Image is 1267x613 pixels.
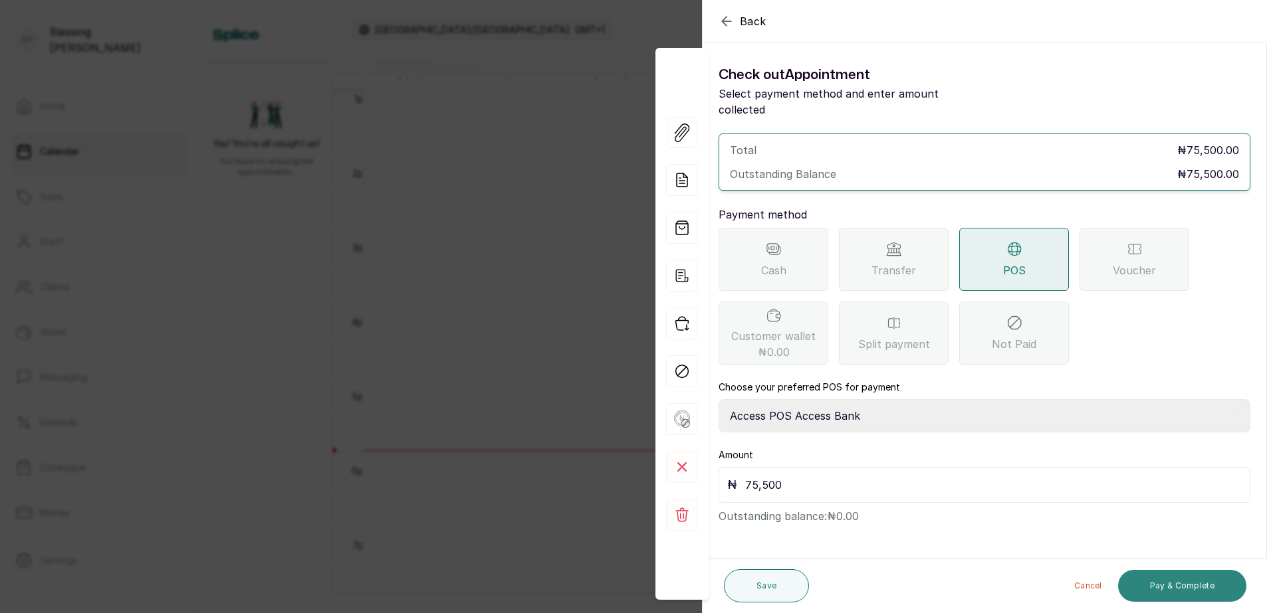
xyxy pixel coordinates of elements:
[1064,570,1113,602] button: Cancel
[745,476,1242,494] input: 20,000
[1177,142,1239,158] p: ₦75,500.00
[719,13,766,29] button: Back
[730,166,836,182] p: Outstanding Balance
[727,476,737,494] p: ₦
[871,262,916,278] span: Transfer
[1113,262,1156,278] span: Voucher
[761,262,786,278] span: Cash
[719,64,984,86] h1: Check out Appointment
[730,142,756,158] p: Total
[1118,570,1246,602] button: Pay & Complete
[1003,262,1026,278] span: POS
[731,328,816,360] span: Customer wallet
[740,13,766,29] span: Back
[719,381,900,394] label: Choose your preferred POS for payment
[1177,166,1239,182] p: ₦75,500.00
[719,86,984,118] p: Select payment method and enter amount collected
[719,503,1250,524] p: Outstanding balance: ₦0.00
[719,448,753,462] label: Amount
[719,207,1250,222] p: Payment method
[858,336,930,352] span: Split payment
[724,569,809,602] button: Save
[992,336,1036,352] span: Not Paid
[758,344,790,360] span: ₦0.00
